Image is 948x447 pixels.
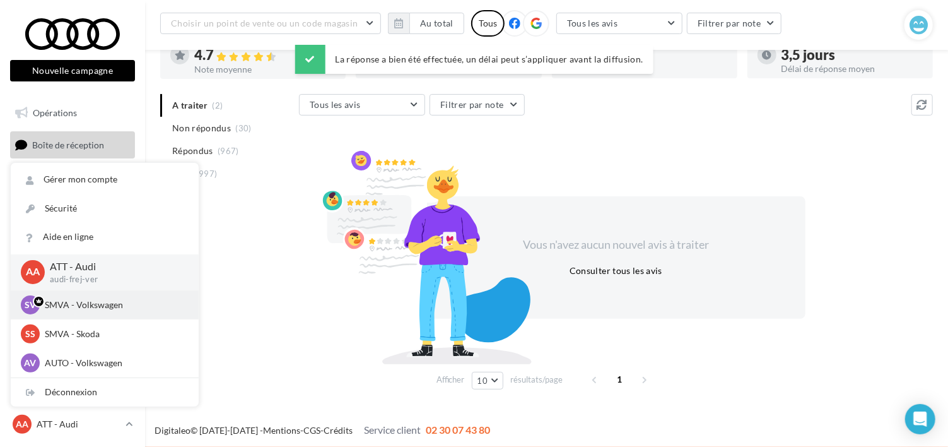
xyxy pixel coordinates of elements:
span: (967) [218,146,239,156]
a: Opérations [8,100,138,126]
div: La réponse a bien été effectuée, un délai peut s’appliquer avant la diffusion. [295,45,653,74]
span: AA [26,265,40,280]
span: 10 [477,376,488,386]
a: Aide en ligne [11,223,199,251]
span: 1 [609,369,629,390]
span: AV [25,357,37,369]
span: Afficher [436,374,465,386]
span: 02 30 07 43 80 [426,424,490,436]
div: 97 % [586,48,727,62]
a: Digitaleo [155,425,190,436]
a: Médiathèque [8,227,138,253]
p: AUTO - Volkswagen [45,357,184,369]
div: Déconnexion [11,378,199,407]
span: Service client [364,424,421,436]
span: AA [16,418,28,431]
p: SMVA - Skoda [45,328,184,340]
span: Tous les avis [567,18,618,28]
span: © [DATE]-[DATE] - - - [155,425,490,436]
span: Opérations [33,107,77,118]
div: Open Intercom Messenger [905,404,935,434]
a: PLV et print personnalisable [8,258,138,295]
div: Vous n'avez aucun nouvel avis à traiter [508,237,725,253]
span: SV [25,299,36,311]
button: Filtrer par note [430,94,525,116]
a: Boîte de réception [8,131,138,158]
a: Campagnes [8,195,138,222]
span: SS [25,328,35,340]
p: SMVA - Volkswagen [45,299,184,311]
button: Nouvelle campagne [10,60,135,81]
a: CGS [303,425,320,436]
button: Tous les avis [556,13,682,34]
span: résultats/page [510,374,563,386]
div: Délai de réponse moyen [781,64,923,73]
button: Choisir un point de vente ou un code magasin [160,13,381,34]
button: Au total [388,13,464,34]
button: Consulter tous les avis [565,263,667,278]
span: Répondus [172,145,213,157]
p: ATT - Audi [37,418,120,431]
a: Crédits [324,425,353,436]
button: Tous les avis [299,94,425,116]
button: 10 [472,372,504,390]
span: (997) [196,169,218,179]
span: Tous les avis [310,99,361,110]
span: (30) [236,123,252,133]
div: Note moyenne [194,65,336,74]
button: Au total [409,13,464,34]
a: Mentions [263,425,300,436]
div: 3,5 jours [781,48,923,62]
a: Sécurité [11,194,199,223]
p: audi-frej-ver [50,274,178,285]
span: Boîte de réception [32,139,104,150]
span: Choisir un point de vente ou un code magasin [171,18,358,28]
a: AA ATT - Audi [10,412,135,436]
span: Non répondus [172,122,231,134]
div: 4.7 [194,48,336,63]
div: Tous [471,10,505,37]
a: Visibilité en ligne [8,164,138,190]
div: Taux de réponse [586,64,727,73]
p: ATT - Audi [50,259,178,274]
button: Filtrer par note [687,13,782,34]
a: Gérer mon compte [11,165,199,194]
